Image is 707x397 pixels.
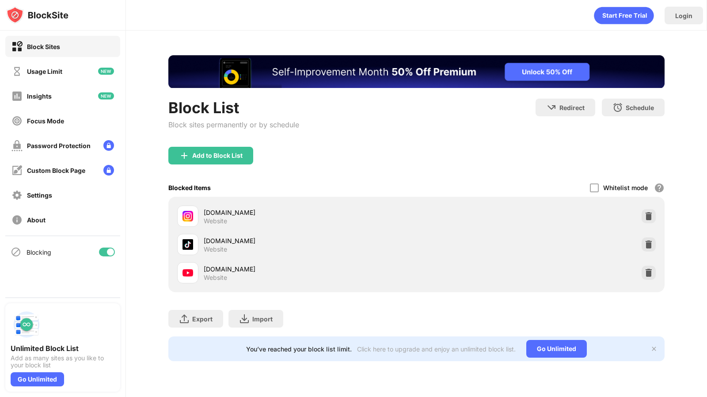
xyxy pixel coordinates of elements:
[11,247,21,257] img: blocking-icon.svg
[6,6,68,24] img: logo-blocksite.svg
[11,214,23,225] img: about-off.svg
[11,91,23,102] img: insights-off.svg
[650,345,658,352] img: x-button.svg
[204,217,227,225] div: Website
[27,117,64,125] div: Focus Mode
[11,115,23,126] img: focus-off.svg
[675,12,692,19] div: Login
[204,208,417,217] div: [DOMAIN_NAME]
[526,340,587,358] div: Go Unlimited
[252,315,273,323] div: Import
[168,120,299,129] div: Block sites permanently or by schedule
[98,68,114,75] img: new-icon.svg
[204,264,417,274] div: [DOMAIN_NAME]
[182,239,193,250] img: favicons
[27,216,46,224] div: About
[98,92,114,99] img: new-icon.svg
[559,104,585,111] div: Redirect
[168,99,299,117] div: Block List
[11,372,64,386] div: Go Unlimited
[27,248,51,256] div: Blocking
[27,142,91,149] div: Password Protection
[11,66,23,77] img: time-usage-off.svg
[204,245,227,253] div: Website
[27,43,60,50] div: Block Sites
[11,140,23,151] img: password-protection-off.svg
[103,140,114,151] img: lock-menu.svg
[182,267,193,278] img: favicons
[192,315,213,323] div: Export
[182,211,193,221] img: favicons
[11,309,42,340] img: push-block-list.svg
[27,92,52,100] div: Insights
[603,184,648,191] div: Whitelist mode
[11,344,115,353] div: Unlimited Block List
[626,104,654,111] div: Schedule
[204,236,417,245] div: [DOMAIN_NAME]
[27,167,85,174] div: Custom Block Page
[168,55,665,88] iframe: Banner
[246,345,352,353] div: You’ve reached your block list limit.
[11,355,115,369] div: Add as many sites as you like to your block list
[11,41,23,52] img: block-on.svg
[11,190,23,201] img: settings-off.svg
[168,184,211,191] div: Blocked Items
[27,191,52,199] div: Settings
[594,7,654,24] div: animation
[204,274,227,282] div: Website
[357,345,516,353] div: Click here to upgrade and enjoy an unlimited block list.
[192,152,243,159] div: Add to Block List
[103,165,114,176] img: lock-menu.svg
[27,68,62,75] div: Usage Limit
[11,165,23,176] img: customize-block-page-off.svg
